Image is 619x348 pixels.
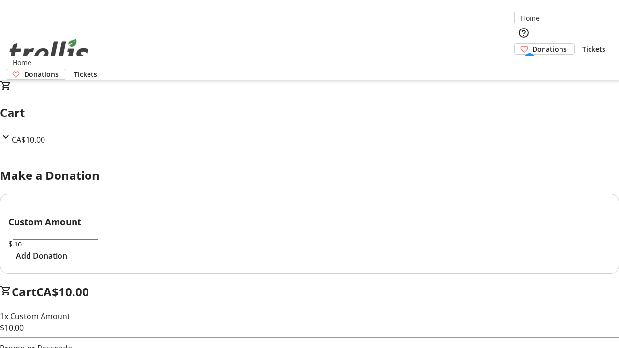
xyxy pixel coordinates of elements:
[514,55,533,74] button: Cart
[36,284,89,300] span: CA$10.00
[16,250,67,261] span: Add Donation
[8,238,13,249] span: $
[6,58,37,68] a: Home
[12,134,45,145] span: CA$10.00
[6,69,66,80] a: Donations
[24,69,59,79] span: Donations
[66,69,105,79] a: Tickets
[582,44,605,54] span: Tickets
[6,28,92,76] img: Orient E2E Organization 3yzuyTgNMV's Logo
[515,13,545,23] a: Home
[514,43,575,55] a: Donations
[575,44,613,54] a: Tickets
[8,250,75,261] button: Add Donation
[74,69,97,79] span: Tickets
[13,239,98,249] input: Donation Amount
[532,44,567,54] span: Donations
[514,23,533,43] button: Help
[8,215,611,229] h3: Custom Amount
[521,13,540,23] span: Home
[13,58,31,68] span: Home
